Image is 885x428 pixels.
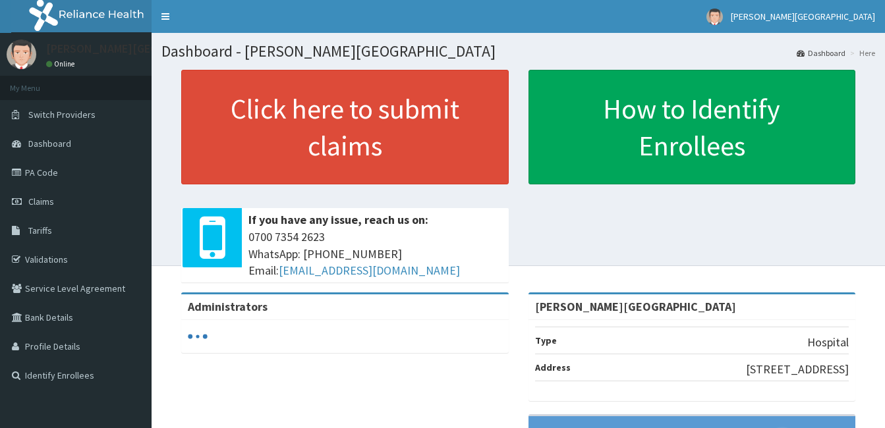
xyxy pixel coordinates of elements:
[28,109,96,120] span: Switch Providers
[46,59,78,68] a: Online
[28,225,52,236] span: Tariffs
[706,9,723,25] img: User Image
[28,138,71,149] span: Dashboard
[248,212,428,227] b: If you have any issue, reach us on:
[807,334,849,351] p: Hospital
[279,263,460,278] a: [EMAIL_ADDRESS][DOMAIN_NAME]
[847,47,875,59] li: Here
[161,43,875,60] h1: Dashboard - [PERSON_NAME][GEOGRAPHIC_DATA]
[181,70,509,184] a: Click here to submit claims
[188,299,268,314] b: Administrators
[528,70,856,184] a: How to Identify Enrollees
[28,196,54,207] span: Claims
[731,11,875,22] span: [PERSON_NAME][GEOGRAPHIC_DATA]
[746,361,849,378] p: [STREET_ADDRESS]
[7,40,36,69] img: User Image
[248,228,502,279] span: 0700 7354 2623 WhatsApp: [PHONE_NUMBER] Email:
[46,43,241,55] p: [PERSON_NAME][GEOGRAPHIC_DATA]
[797,47,845,59] a: Dashboard
[535,299,736,314] strong: [PERSON_NAME][GEOGRAPHIC_DATA]
[535,334,557,346] b: Type
[188,327,208,346] svg: audio-loading
[535,361,571,373] b: Address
